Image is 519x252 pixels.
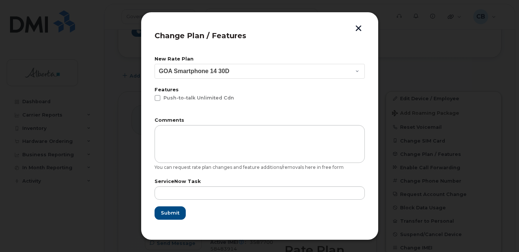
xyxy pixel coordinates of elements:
[155,179,365,184] label: ServiceNow Task
[161,209,179,216] span: Submit
[155,88,365,92] label: Features
[155,164,365,170] div: You can request rate plan changes and feature additions/removals here in free form
[155,206,186,220] button: Submit
[155,31,246,40] span: Change Plan / Features
[155,118,365,123] label: Comments
[163,95,234,101] span: Push-to-talk Unlimited Cdn
[155,57,365,62] label: New Rate Plan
